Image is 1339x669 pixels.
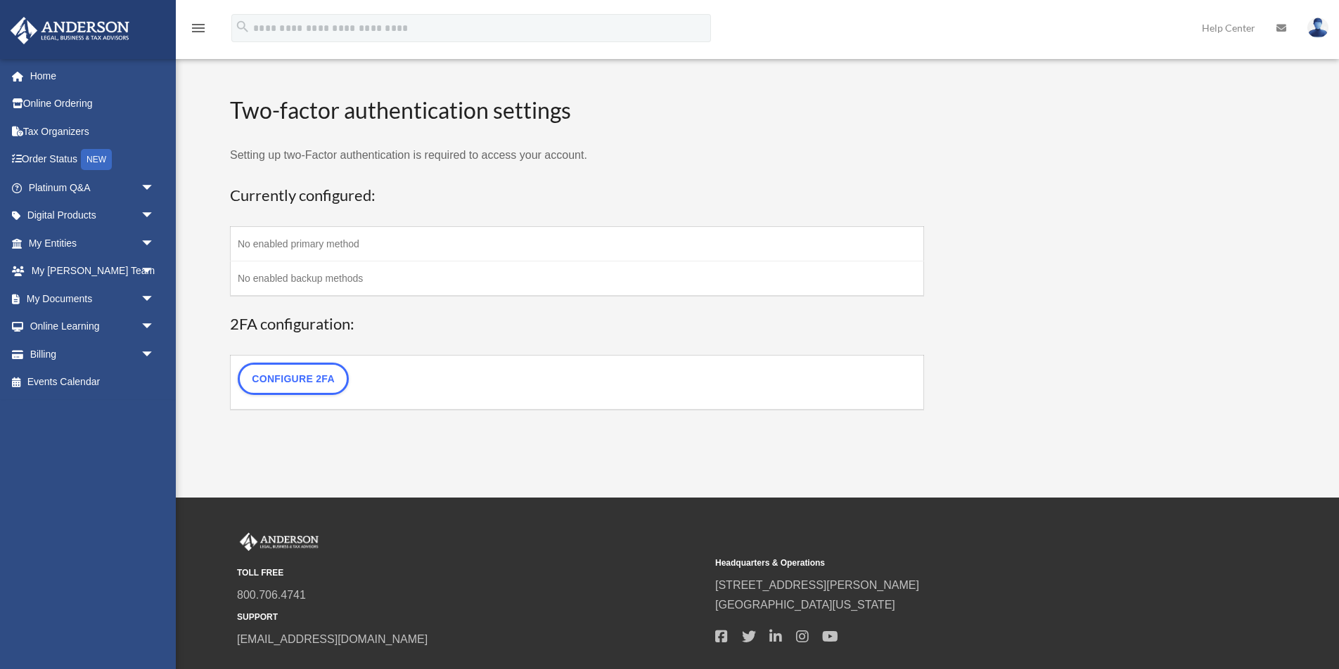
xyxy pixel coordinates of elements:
[230,313,924,335] h3: 2FA configuration:
[141,340,169,369] span: arrow_drop_down
[190,25,207,37] a: menu
[10,229,176,257] a: My Entitiesarrow_drop_down
[10,117,176,145] a: Tax Organizers
[237,633,428,645] a: [EMAIL_ADDRESS][DOMAIN_NAME]
[141,229,169,258] span: arrow_drop_down
[190,20,207,37] i: menu
[10,368,176,396] a: Events Calendar
[230,145,924,165] p: Setting up two-Factor authentication is required to access your account.
[10,313,176,341] a: Online Learningarrow_drop_down
[238,363,349,395] a: Configure 2FA
[231,227,924,261] td: No enabled primary method
[10,285,176,313] a: My Documentsarrow_drop_down
[235,19,250,34] i: search
[10,202,176,230] a: Digital Productsarrow_drop_down
[141,257,169,286] span: arrow_drop_down
[237,566,705,580] small: TOLL FREE
[1307,18,1328,38] img: User Pic
[715,599,895,611] a: [GEOGRAPHIC_DATA][US_STATE]
[141,313,169,342] span: arrow_drop_down
[81,149,112,170] div: NEW
[237,533,321,551] img: Anderson Advisors Platinum Portal
[6,17,134,44] img: Anderson Advisors Platinum Portal
[230,95,924,126] h2: Two-factor authentication settings
[10,145,176,174] a: Order StatusNEW
[10,257,176,285] a: My [PERSON_NAME] Teamarrow_drop_down
[10,62,176,90] a: Home
[231,261,924,297] td: No enabled backup methods
[715,579,919,591] a: [STREET_ADDRESS][PERSON_NAME]
[237,589,306,601] a: 800.706.4741
[715,556,1184,571] small: Headquarters & Operations
[10,174,176,202] a: Platinum Q&Aarrow_drop_down
[141,202,169,230] span: arrow_drop_down
[10,340,176,368] a: Billingarrow_drop_down
[141,174,169,202] span: arrow_drop_down
[237,610,705,625] small: SUPPORT
[10,90,176,118] a: Online Ordering
[230,185,924,207] h3: Currently configured:
[141,285,169,313] span: arrow_drop_down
